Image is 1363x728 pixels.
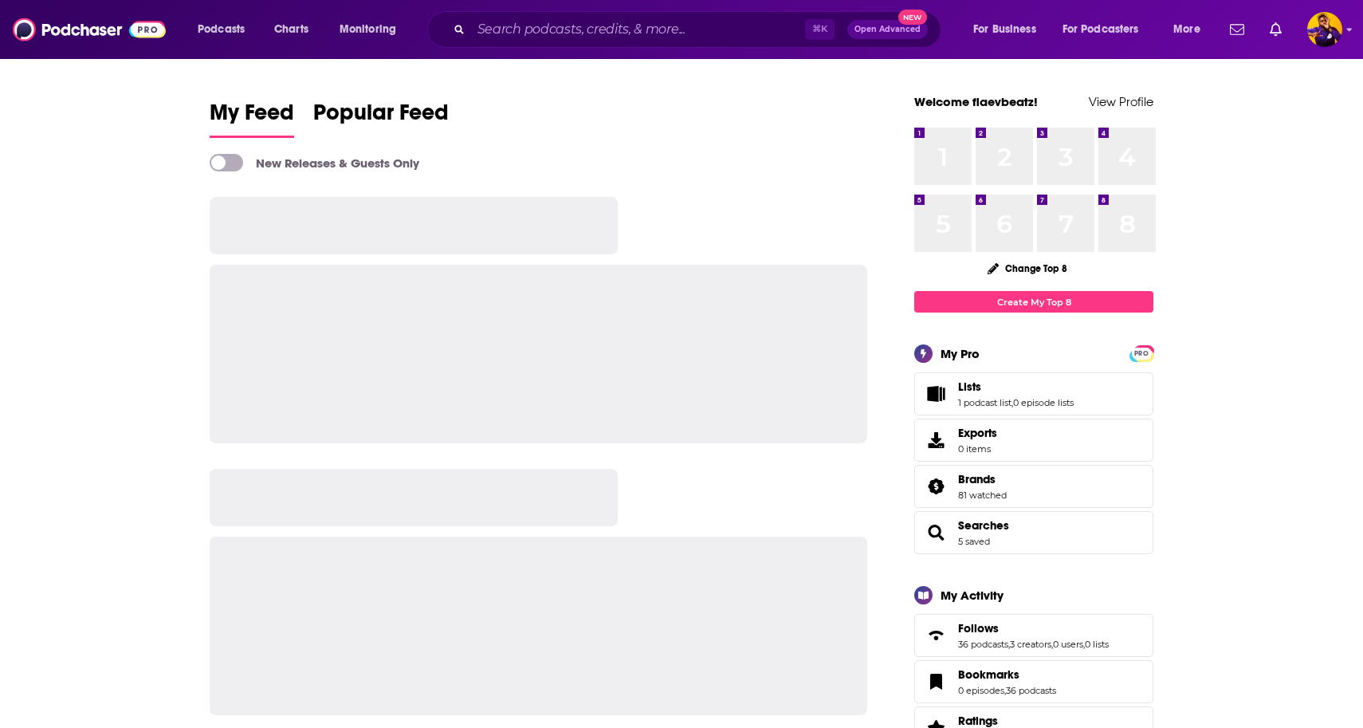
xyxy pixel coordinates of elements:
[1307,12,1342,47] span: Logged in as flaevbeatz
[958,380,981,394] span: Lists
[958,426,997,440] span: Exports
[1006,685,1056,696] a: 36 podcasts
[1051,639,1053,650] span: ,
[13,14,166,45] img: Podchaser - Follow, Share and Rate Podcasts
[914,511,1153,554] span: Searches
[941,346,980,361] div: My Pro
[1307,12,1342,47] button: Show profile menu
[914,465,1153,508] span: Brands
[958,443,997,455] span: 0 items
[328,17,417,42] button: open menu
[958,639,1008,650] a: 36 podcasts
[264,17,318,42] a: Charts
[1008,639,1010,650] span: ,
[1083,639,1085,650] span: ,
[210,99,294,138] a: My Feed
[274,18,308,41] span: Charts
[1263,16,1288,43] a: Show notifications dropdown
[898,10,927,25] span: New
[973,18,1036,41] span: For Business
[920,671,952,693] a: Bookmarks
[1089,94,1153,109] a: View Profile
[1307,12,1342,47] img: User Profile
[958,714,998,728] span: Ratings
[1173,18,1200,41] span: More
[958,621,1109,636] a: Follows
[920,429,952,451] span: Exports
[187,17,265,42] button: open menu
[471,17,805,42] input: Search podcasts, credits, & more...
[914,419,1153,462] a: Exports
[198,18,245,41] span: Podcasts
[1052,17,1162,42] button: open menu
[805,19,835,40] span: ⌘ K
[914,614,1153,657] span: Follows
[1132,347,1151,359] a: PRO
[914,660,1153,703] span: Bookmarks
[958,667,1056,682] a: Bookmarks
[1011,397,1013,408] span: ,
[1063,18,1139,41] span: For Podcasters
[1010,639,1051,650] a: 3 creators
[847,20,928,39] button: Open AdvancedNew
[854,26,921,33] span: Open Advanced
[958,518,1009,533] a: Searches
[1085,639,1109,650] a: 0 lists
[340,18,396,41] span: Monitoring
[958,380,1074,394] a: Lists
[210,99,294,136] span: My Feed
[313,99,449,136] span: Popular Feed
[1162,17,1220,42] button: open menu
[914,94,1038,109] a: Welcome flaevbeatz!
[920,624,952,647] a: Follows
[958,667,1019,682] span: Bookmarks
[958,472,1007,486] a: Brands
[978,258,1077,278] button: Change Top 8
[313,99,449,138] a: Popular Feed
[920,475,952,498] a: Brands
[958,397,1011,408] a: 1 podcast list
[914,291,1153,313] a: Create My Top 8
[958,685,1004,696] a: 0 episodes
[958,714,1051,728] a: Ratings
[1053,639,1083,650] a: 0 users
[210,154,419,171] a: New Releases & Guests Only
[920,521,952,544] a: Searches
[1224,16,1251,43] a: Show notifications dropdown
[958,621,999,636] span: Follows
[958,472,996,486] span: Brands
[958,536,990,547] a: 5 saved
[1132,348,1151,360] span: PRO
[962,17,1056,42] button: open menu
[1013,397,1074,408] a: 0 episode lists
[1004,685,1006,696] span: ,
[941,588,1004,603] div: My Activity
[914,372,1153,415] span: Lists
[920,383,952,405] a: Lists
[442,11,956,48] div: Search podcasts, credits, & more...
[958,490,1007,501] a: 81 watched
